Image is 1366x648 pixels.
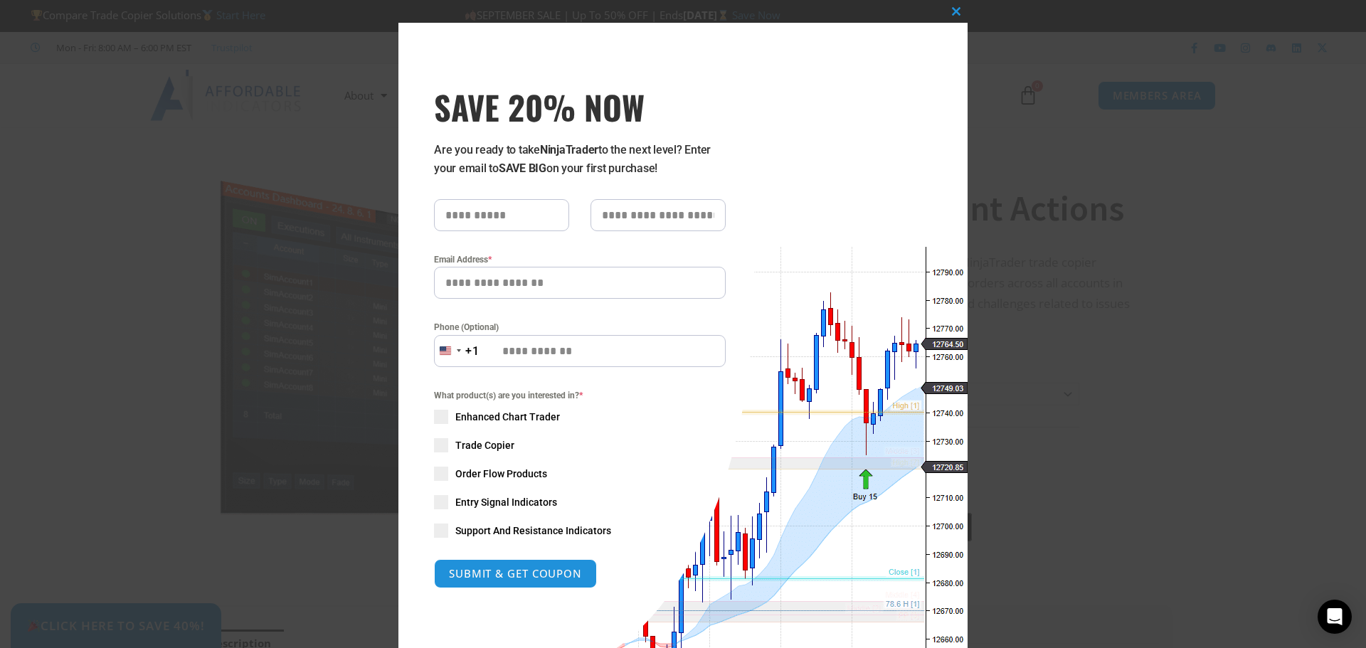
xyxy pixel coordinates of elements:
[434,87,726,127] h3: SAVE 20% NOW
[455,495,557,509] span: Entry Signal Indicators
[434,495,726,509] label: Entry Signal Indicators
[434,335,480,367] button: Selected country
[434,467,726,481] label: Order Flow Products
[455,524,611,538] span: Support And Resistance Indicators
[434,320,726,334] label: Phone (Optional)
[434,524,726,538] label: Support And Resistance Indicators
[434,388,726,403] span: What product(s) are you interested in?
[434,141,726,178] p: Are you ready to take to the next level? Enter your email to on your first purchase!
[434,559,597,588] button: SUBMIT & GET COUPON
[455,467,547,481] span: Order Flow Products
[1318,600,1352,634] div: Open Intercom Messenger
[540,143,598,156] strong: NinjaTrader
[455,410,560,424] span: Enhanced Chart Trader
[455,438,514,452] span: Trade Copier
[465,342,480,361] div: +1
[434,410,726,424] label: Enhanced Chart Trader
[499,161,546,175] strong: SAVE BIG
[434,253,726,267] label: Email Address
[434,438,726,452] label: Trade Copier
